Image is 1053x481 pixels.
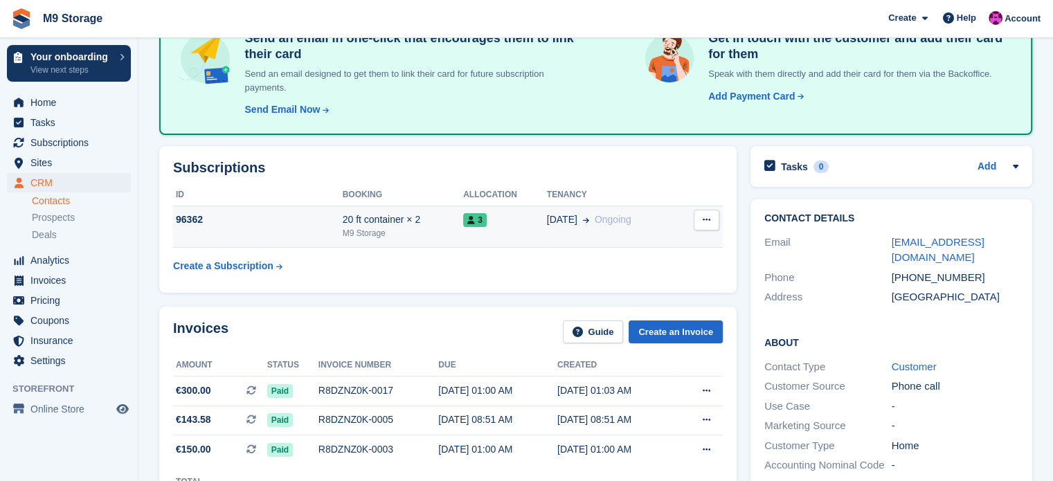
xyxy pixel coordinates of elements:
span: Subscriptions [30,133,114,152]
span: Create [888,11,916,25]
div: [DATE] 08:51 AM [557,412,676,427]
div: Add Payment Card [708,89,795,104]
div: Customer Type [764,438,892,454]
a: [EMAIL_ADDRESS][DOMAIN_NAME] [892,236,984,264]
a: menu [7,331,131,350]
p: Send an email designed to get them to link their card for future subscription payments. [239,67,586,94]
div: R8DZNZ0K-0017 [318,383,438,398]
h2: Contact Details [764,213,1018,224]
a: menu [7,173,131,192]
span: Ongoing [595,214,631,225]
th: Status [267,354,318,376]
th: Created [557,354,676,376]
span: Analytics [30,251,114,270]
div: 20 ft container × 2 [343,212,463,227]
a: M9 Storage [37,7,108,30]
div: Contact Type [764,359,892,375]
span: [DATE] [547,212,577,227]
div: Send Email Now [244,102,320,117]
span: Account [1005,12,1041,26]
a: menu [7,291,131,310]
span: Settings [30,351,114,370]
a: menu [7,311,131,330]
span: 3 [463,213,487,227]
span: Home [30,93,114,112]
a: menu [7,271,131,290]
a: Create a Subscription [173,253,282,279]
a: Your onboarding View next steps [7,45,131,82]
span: Online Store [30,399,114,419]
div: 96362 [173,212,343,227]
h4: Send an email in one-click that encourages them to link their card [239,30,586,62]
a: Deals [32,228,131,242]
span: Help [957,11,976,25]
div: Marketing Source [764,418,892,434]
span: Sites [30,153,114,172]
span: Insurance [30,331,114,350]
div: Accounting Nominal Code [764,457,892,473]
h2: Tasks [781,161,808,173]
span: Deals [32,228,57,242]
span: Storefront [12,382,138,396]
div: Home [892,438,1019,454]
a: menu [7,351,131,370]
div: Email [764,235,892,266]
span: CRM [30,173,114,192]
span: Coupons [30,311,114,330]
a: menu [7,113,131,132]
th: Tenancy [547,184,678,206]
div: [DATE] 08:51 AM [438,412,557,427]
h2: Subscriptions [173,160,723,176]
div: Use Case [764,399,892,415]
th: ID [173,184,343,206]
img: stora-icon-8386f47178a22dfd0bd8f6a31ec36ba5ce8667c1dd55bd0f319d3a0aa187defe.svg [11,8,32,29]
a: Add [978,159,996,175]
div: [DATE] 01:03 AM [557,383,676,398]
a: Preview store [114,401,131,417]
div: - [892,418,1019,434]
th: Amount [173,354,267,376]
a: menu [7,399,131,419]
div: [DATE] 01:00 AM [557,442,676,457]
h2: Invoices [173,320,228,343]
div: [DATE] 01:00 AM [438,442,557,457]
span: Paid [267,443,293,457]
div: R8DZNZ0K-0003 [318,442,438,457]
div: Create a Subscription [173,259,273,273]
div: M9 Storage [343,227,463,239]
h2: About [764,335,1018,349]
span: Pricing [30,291,114,310]
div: [DATE] 01:00 AM [438,383,557,398]
div: R8DZNZ0K-0005 [318,412,438,427]
span: Prospects [32,211,75,224]
img: John Doyle [989,11,1002,25]
p: Your onboarding [30,52,113,62]
a: Contacts [32,194,131,208]
th: Invoice number [318,354,438,376]
a: Guide [563,320,624,343]
th: Allocation [463,184,547,206]
span: Paid [267,384,293,398]
a: menu [7,133,131,152]
div: Customer Source [764,379,892,394]
div: Phone call [892,379,1019,394]
p: Speak with them directly and add their card for them via the Backoffice. [703,67,1014,81]
a: menu [7,153,131,172]
span: Paid [267,413,293,427]
div: Address [764,289,892,305]
div: 0 [813,161,829,173]
div: - [892,457,1019,473]
a: menu [7,251,131,270]
div: [GEOGRAPHIC_DATA] [892,289,1019,305]
a: Customer [892,361,937,372]
span: Tasks [30,113,114,132]
a: menu [7,93,131,112]
div: - [892,399,1019,415]
div: [PHONE_NUMBER] [892,270,1019,286]
img: get-in-touch-e3e95b6451f4e49772a6039d3abdde126589d6f45a760754adfa51be33bf0f70.svg [642,30,697,86]
a: Create an Invoice [629,320,723,343]
span: €300.00 [176,383,211,398]
div: Phone [764,270,892,286]
a: Prospects [32,210,131,225]
th: Booking [343,184,463,206]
